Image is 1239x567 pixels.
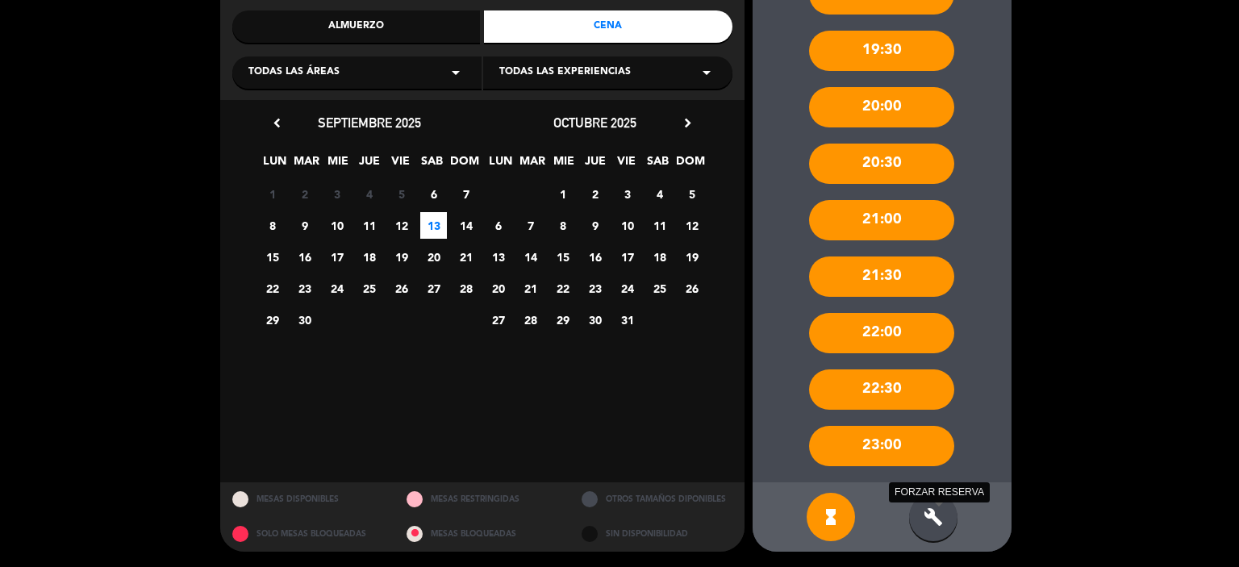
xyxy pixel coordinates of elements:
span: 11 [356,212,382,239]
div: 20:00 [809,87,954,127]
span: 23 [582,275,608,302]
div: OTROS TAMAÑOS DIPONIBLES [569,482,745,517]
span: 17 [323,244,350,270]
span: SAB [419,152,445,178]
span: 1 [549,181,576,207]
span: MIE [550,152,577,178]
span: 1 [259,181,286,207]
span: 10 [614,212,640,239]
span: 25 [356,275,382,302]
span: 4 [356,181,382,207]
span: 24 [614,275,640,302]
span: 19 [388,244,415,270]
div: SOLO MESAS BLOQUEADAS [220,517,395,552]
span: 9 [291,212,318,239]
div: 22:30 [809,369,954,410]
span: 30 [291,306,318,333]
span: 16 [582,244,608,270]
span: 27 [420,275,447,302]
span: 7 [517,212,544,239]
i: chevron_left [269,115,286,131]
span: 19 [678,244,705,270]
span: 8 [259,212,286,239]
span: 13 [485,244,511,270]
span: 4 [646,181,673,207]
div: 22:00 [809,313,954,353]
span: 9 [582,212,608,239]
span: 16 [291,244,318,270]
div: FORZAR RESERVA [889,482,990,502]
span: 20 [420,244,447,270]
span: septiembre 2025 [318,115,421,131]
span: 5 [678,181,705,207]
span: 28 [517,306,544,333]
span: DOM [450,152,477,178]
span: 12 [388,212,415,239]
span: 12 [678,212,705,239]
span: 24 [323,275,350,302]
span: 21 [453,244,479,270]
span: 25 [646,275,673,302]
span: 13 [420,212,447,239]
span: 22 [549,275,576,302]
span: 8 [549,212,576,239]
div: SIN DISPONIBILIDAD [569,517,745,552]
span: 27 [485,306,511,333]
i: hourglass_full [821,507,841,527]
span: 10 [323,212,350,239]
span: 26 [388,275,415,302]
span: SAB [645,152,671,178]
div: Cena [484,10,732,43]
span: 28 [453,275,479,302]
div: 23:00 [809,426,954,466]
span: VIE [387,152,414,178]
i: arrow_drop_down [697,63,716,82]
span: LUN [261,152,288,178]
span: 6 [485,212,511,239]
span: 18 [646,244,673,270]
div: Almuerzo [232,10,481,43]
div: 21:00 [809,200,954,240]
span: 7 [453,181,479,207]
div: MESAS DISPONIBLES [220,482,395,517]
span: 23 [291,275,318,302]
span: 14 [453,212,479,239]
span: 29 [549,306,576,333]
span: VIE [613,152,640,178]
span: 11 [646,212,673,239]
span: MAR [293,152,319,178]
span: LUN [487,152,514,178]
i: build [924,507,943,527]
span: 31 [614,306,640,333]
span: 2 [291,181,318,207]
span: 15 [259,244,286,270]
span: 29 [259,306,286,333]
i: arrow_drop_down [446,63,465,82]
span: Todas las áreas [248,65,340,81]
i: chevron_right [679,115,696,131]
div: MESAS BLOQUEADAS [394,517,569,552]
div: 21:30 [809,256,954,297]
span: 30 [582,306,608,333]
span: 21 [517,275,544,302]
span: 20 [485,275,511,302]
span: 5 [388,181,415,207]
span: JUE [356,152,382,178]
span: MAR [519,152,545,178]
span: 17 [614,244,640,270]
span: 18 [356,244,382,270]
span: octubre 2025 [553,115,636,131]
span: 2 [582,181,608,207]
span: 3 [614,181,640,207]
span: DOM [676,152,703,178]
span: 15 [549,244,576,270]
span: Todas las experiencias [499,65,631,81]
span: 26 [678,275,705,302]
span: JUE [582,152,608,178]
span: 22 [259,275,286,302]
div: 20:30 [809,144,954,184]
span: 6 [420,181,447,207]
span: MIE [324,152,351,178]
span: 14 [517,244,544,270]
div: 19:30 [809,31,954,71]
